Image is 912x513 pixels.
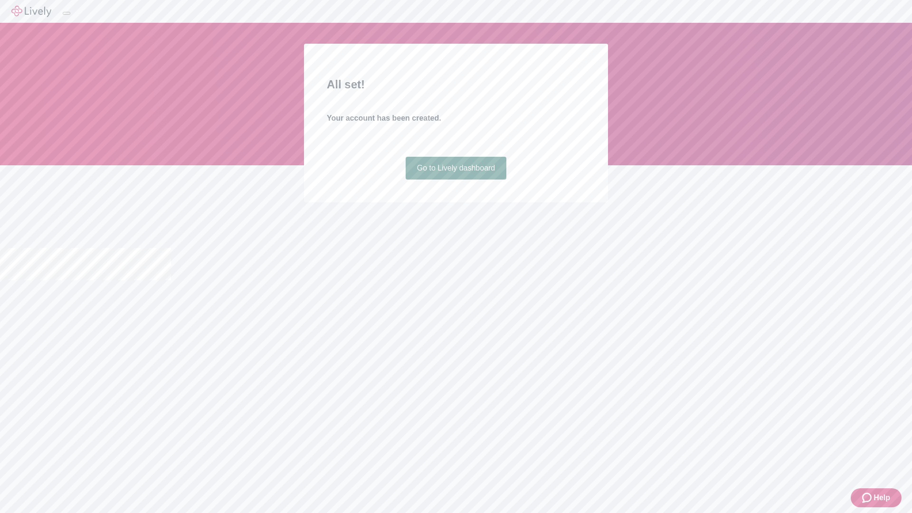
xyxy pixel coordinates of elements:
[327,76,585,93] h2: All set!
[63,12,70,15] button: Log out
[11,6,51,17] img: Lively
[327,113,585,124] h4: Your account has been created.
[874,492,890,503] span: Help
[406,157,507,180] a: Go to Lively dashboard
[851,488,902,507] button: Zendesk support iconHelp
[862,492,874,503] svg: Zendesk support icon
